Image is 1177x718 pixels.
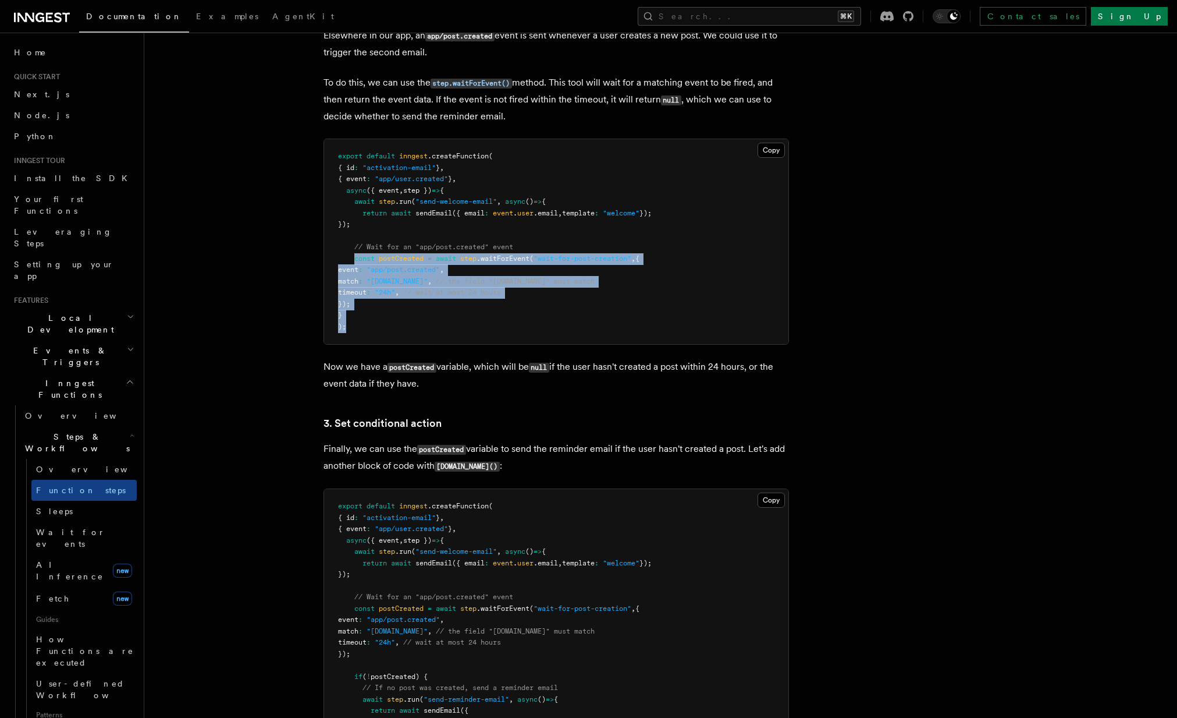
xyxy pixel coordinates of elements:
[534,254,631,263] span: "wait-for-post-creation"
[358,277,362,285] span: :
[354,593,513,601] span: // Wait for an "app/post.created" event
[980,7,1086,26] a: Contact sales
[338,502,362,510] span: export
[517,695,538,703] span: async
[375,288,395,296] span: "24h"
[338,311,342,319] span: }
[411,197,415,206] span: (
[379,254,424,263] span: postCreated
[517,209,534,217] span: user
[9,377,126,401] span: Inngest Functions
[440,266,444,274] span: ,
[36,560,104,581] span: AI Inference
[403,695,419,703] span: .run
[31,501,137,522] a: Sleeps
[638,7,861,26] button: Search...⌘K
[415,197,497,206] span: "send-welcome-email"
[31,587,137,610] a: Fetchnew
[440,616,444,624] span: ,
[558,209,562,217] span: ,
[265,3,341,31] a: AgentKit
[513,209,517,217] span: .
[367,638,371,646] span: :
[367,175,371,183] span: :
[415,547,497,556] span: "send-welcome-email"
[358,266,362,274] span: :
[395,197,411,206] span: .run
[36,635,134,667] span: How Functions are executed
[14,47,47,58] span: Home
[538,695,546,703] span: ()
[452,559,485,567] span: ({ email
[431,77,512,88] a: step.waitForEvent()
[440,514,444,522] span: ,
[432,186,440,194] span: =>
[391,209,411,217] span: await
[36,465,156,474] span: Overview
[14,260,114,281] span: Setting up your app
[440,186,444,194] span: {
[493,559,513,567] span: event
[399,186,403,194] span: ,
[534,209,558,217] span: .email
[758,143,785,158] button: Copy
[493,209,513,217] span: event
[20,405,137,426] a: Overview
[639,559,652,567] span: });
[338,616,358,624] span: event
[31,610,137,629] span: Guides
[534,547,542,556] span: =>
[189,3,265,31] a: Examples
[338,152,362,160] span: export
[338,323,346,331] span: );
[338,525,367,533] span: { event
[354,254,375,263] span: const
[417,445,466,455] code: postCreated
[14,174,134,183] span: Install the SDK
[36,528,105,549] span: Wait for events
[86,12,182,21] span: Documentation
[525,547,534,556] span: ()
[354,164,358,172] span: :
[9,221,137,254] a: Leveraging Steps
[542,197,546,206] span: {
[436,254,456,263] span: await
[639,209,652,217] span: });
[399,152,428,160] span: inngest
[395,547,411,556] span: .run
[485,209,489,217] span: :
[36,486,126,495] span: Function steps
[362,684,558,692] span: // If no post was created, send a reminder email
[379,197,395,206] span: step
[14,194,83,215] span: Your first Functions
[9,42,137,63] a: Home
[14,132,56,141] span: Python
[661,96,681,105] code: null
[9,345,127,368] span: Events & Triggers
[113,592,132,606] span: new
[509,695,513,703] span: ,
[196,12,258,21] span: Examples
[9,72,60,82] span: Quick start
[529,604,534,613] span: (
[362,164,436,172] span: "activation-email"
[635,604,639,613] span: {
[534,559,558,567] span: .email
[399,502,428,510] span: inngest
[452,525,456,533] span: ,
[9,340,137,373] button: Events & Triggers
[603,209,639,217] span: "welcome"
[9,126,137,147] a: Python
[31,522,137,554] a: Wait for events
[631,604,635,613] span: ,
[367,266,440,274] span: "app/post.created"
[367,616,440,624] span: "app/post.created"
[367,502,395,510] span: default
[9,156,65,165] span: Inngest tour
[367,673,371,681] span: !
[428,502,489,510] span: .createFunction
[497,197,501,206] span: ,
[338,288,367,296] span: timeout
[428,152,489,160] span: .createFunction
[635,254,639,263] span: {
